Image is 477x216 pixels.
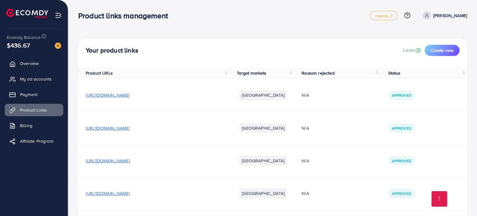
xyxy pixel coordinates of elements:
[20,76,52,82] span: My ad accounts
[302,158,309,164] span: N/A
[20,107,47,113] span: Product Links
[375,14,392,18] span: regular_1
[5,88,63,101] a: Payment
[5,57,63,70] a: Overview
[392,126,411,131] span: Approved
[302,190,309,196] span: N/A
[20,60,39,67] span: Overview
[425,45,460,56] button: Create new
[302,70,334,76] span: Reason rejected
[237,70,266,76] span: Target markets
[86,92,130,98] span: [URL][DOMAIN_NAME]
[5,135,63,147] a: Affiliate Program
[370,11,397,20] a: regular_1
[78,11,173,20] h3: Product links management
[55,43,61,49] img: image
[7,41,30,50] span: $436.67
[239,90,287,100] li: [GEOGRAPHIC_DATA]
[5,119,63,132] a: Billing
[20,138,53,144] span: Affiliate Program
[86,158,131,164] span: [URL][DOMAIN_NAME],
[392,191,411,196] span: Approved
[403,47,422,54] a: Learn
[20,122,32,129] span: Billing
[392,158,411,163] span: Approved
[20,91,37,98] span: Payment
[55,12,62,19] img: menu
[86,190,131,196] span: [URL][DOMAIN_NAME],
[433,12,467,19] p: [PERSON_NAME]
[392,93,411,98] span: Approved
[239,123,287,133] li: [GEOGRAPHIC_DATA]
[5,104,63,116] a: Product Links
[431,47,453,53] span: Create new
[6,9,48,18] img: logo
[302,125,309,131] span: N/A
[86,47,138,54] h4: Your product links
[302,92,309,98] span: N/A
[86,125,130,131] span: [URL][DOMAIN_NAME]
[7,34,41,40] span: Ecomdy Balance
[239,188,287,198] li: [GEOGRAPHIC_DATA]
[5,73,63,85] a: My ad accounts
[86,70,113,76] span: Product URLs
[388,70,401,76] span: Status
[239,156,287,166] li: [GEOGRAPHIC_DATA]
[420,11,467,20] a: [PERSON_NAME]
